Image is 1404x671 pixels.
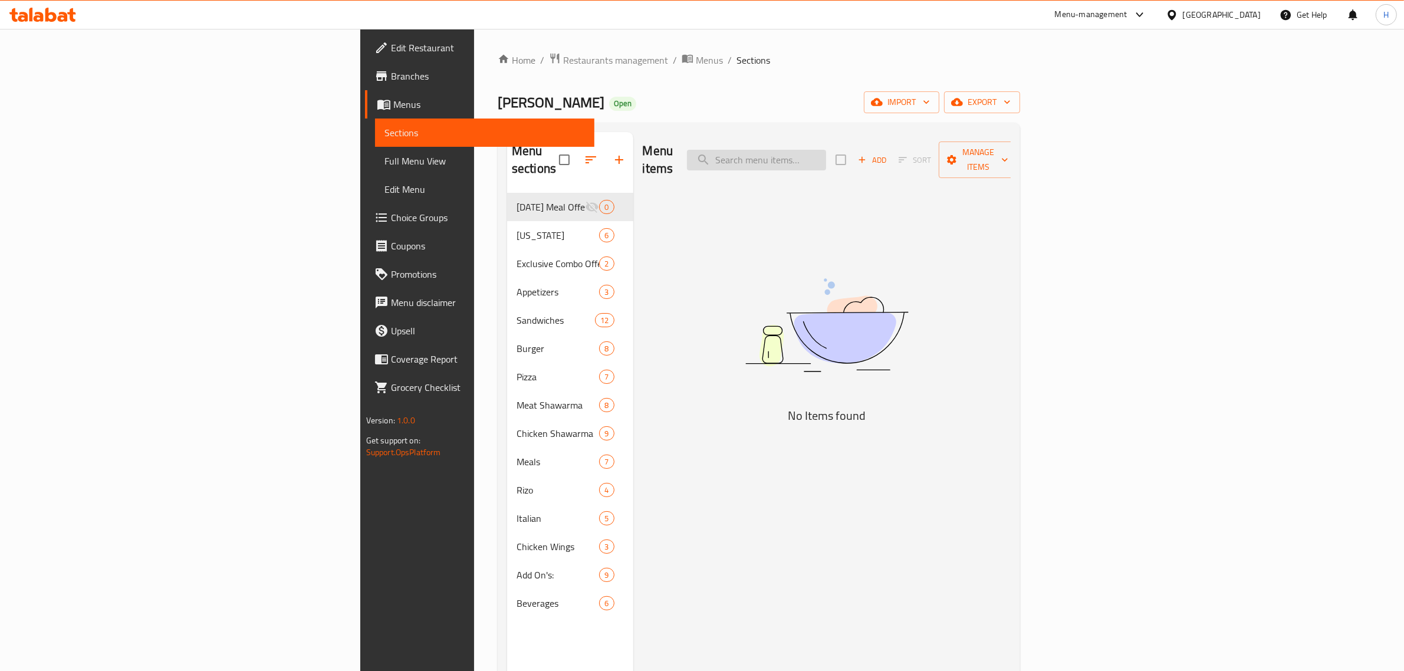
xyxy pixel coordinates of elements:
[391,352,586,366] span: Coverage Report
[365,317,595,345] a: Upsell
[599,228,614,242] div: items
[507,448,633,476] div: Meals7
[673,53,677,67] li: /
[384,126,586,140] span: Sections
[391,239,586,253] span: Coupons
[599,455,614,469] div: items
[375,119,595,147] a: Sections
[391,295,586,310] span: Menu disclaimer
[696,53,723,67] span: Menus
[517,370,599,384] span: Pizza
[953,95,1011,110] span: export
[599,341,614,356] div: items
[1183,8,1261,21] div: [GEOGRAPHIC_DATA]
[384,154,586,168] span: Full Menu View
[596,315,613,326] span: 12
[600,513,613,524] span: 5
[599,370,614,384] div: items
[609,98,636,108] span: Open
[517,200,585,214] span: [DATE] Meal Offer
[600,541,613,552] span: 3
[517,568,599,582] span: Add On's:
[517,398,599,412] span: Meat Shawarma
[599,285,614,299] div: items
[609,97,636,111] div: Open
[577,146,605,174] span: Sort sections
[507,188,633,622] nav: Menu sections
[600,428,613,439] span: 9
[507,589,633,617] div: Beverages6
[600,598,613,609] span: 6
[517,228,599,242] span: [US_STATE]
[517,285,599,299] span: Appetizers
[391,380,586,394] span: Grocery Checklist
[375,147,595,175] a: Full Menu View
[517,511,599,525] span: Italian
[600,456,613,468] span: 7
[1383,8,1389,21] span: H
[365,203,595,232] a: Choice Groups
[366,413,395,428] span: Version:
[507,278,633,306] div: Appetizers3
[365,260,595,288] a: Promotions
[939,142,1018,178] button: Manage items
[599,426,614,440] div: items
[517,200,585,214] div: Ramadan Meal Offer
[365,373,595,402] a: Grocery Checklist
[600,400,613,411] span: 8
[507,391,633,419] div: Meat Shawarma8
[507,561,633,589] div: Add On's:9
[891,151,939,169] span: Select section first
[507,363,633,391] div: Pizza7
[599,540,614,554] div: items
[728,53,732,67] li: /
[687,150,826,170] input: search
[599,398,614,412] div: items
[679,406,974,425] h5: No Items found
[853,151,891,169] span: Add item
[853,151,891,169] button: Add
[552,147,577,172] span: Select all sections
[600,343,613,354] span: 8
[599,483,614,497] div: items
[1055,8,1127,22] div: Menu-management
[517,540,599,554] span: Chicken Wings
[507,419,633,448] div: Chicken Shawarma9
[599,256,614,271] div: items
[365,62,595,90] a: Branches
[944,91,1020,113] button: export
[599,200,614,214] div: items
[517,256,599,271] span: Exclusive Combo Offer
[517,596,599,610] div: Beverages
[517,313,595,327] span: Sandwiches
[517,455,599,469] span: Meals
[365,345,595,373] a: Coverage Report
[391,324,586,338] span: Upsell
[498,52,1020,68] nav: breadcrumb
[549,52,668,68] a: Restaurants management
[507,476,633,504] div: Rizo4
[600,258,613,269] span: 2
[599,568,614,582] div: items
[507,334,633,363] div: Burger8
[600,202,613,213] span: 0
[517,426,599,440] span: Chicken Shawarma
[375,175,595,203] a: Edit Menu
[393,97,586,111] span: Menus
[507,532,633,561] div: Chicken Wings3
[873,95,930,110] span: import
[391,267,586,281] span: Promotions
[517,341,599,356] span: Burger
[391,41,586,55] span: Edit Restaurant
[864,91,939,113] button: import
[599,596,614,610] div: items
[366,445,441,460] a: Support.OpsPlatform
